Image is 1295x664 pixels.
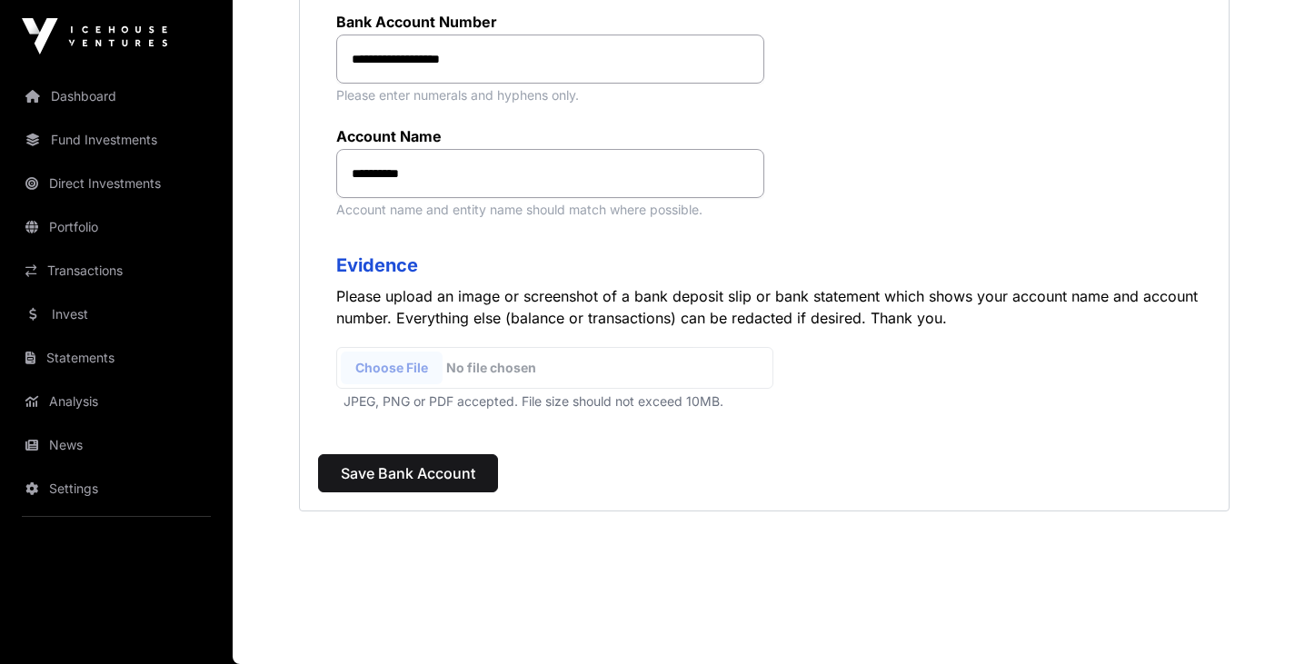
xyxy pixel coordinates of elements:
[15,164,218,203] a: Direct Investments
[341,462,475,484] span: Save Bank Account
[336,285,1210,329] p: Please upload an image or screenshot of a bank deposit slip or bank statement which shows your ac...
[15,469,218,509] a: Settings
[15,338,218,378] a: Statements
[336,202,702,217] span: Account name and entity name should match where possible.
[344,392,1210,411] div: JPEG, PNG or PDF accepted. File size should not exceed 10MB.
[15,294,218,334] a: Invest
[318,454,498,492] button: Save Bank Account
[15,76,218,116] a: Dashboard
[22,18,167,55] img: Icehouse Ventures Logo
[336,87,579,103] span: Please enter numerals and hyphens only.
[15,207,218,247] a: Portfolio
[15,251,218,291] a: Transactions
[336,13,764,31] label: Bank Account Number
[15,382,218,421] a: Analysis
[15,120,218,160] a: Fund Investments
[1204,577,1295,664] iframe: Chat Widget
[15,425,218,465] a: News
[336,127,764,145] label: Account Name
[336,253,1210,278] h3: Evidence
